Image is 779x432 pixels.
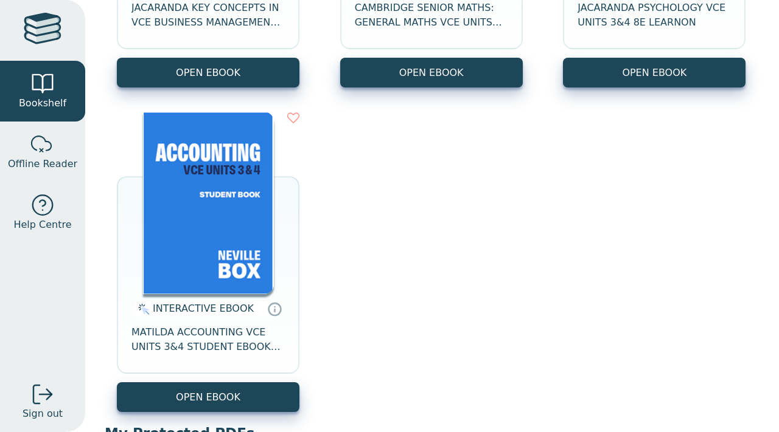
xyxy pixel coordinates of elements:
[8,157,77,171] span: Offline Reader
[578,1,731,30] span: JACARANDA PSYCHOLOGY VCE UNITS 3&4 8E LEARNON
[153,303,254,314] span: INTERACTIVE EBOOK
[19,96,66,111] span: Bookshelf
[563,58,746,87] button: OPEN EBOOK
[340,58,523,87] button: OPEN EBOOK
[117,58,299,87] button: OPEN EBOOK
[143,112,274,294] img: 445690b6-9ec6-46a1-8564-f9a590f6164c.png
[23,406,63,421] span: Sign out
[355,1,508,30] span: CAMBRIDGE SENIOR MATHS: GENERAL MATHS VCE UNITS 3&4 EBOOK 2E
[267,301,282,316] a: Interactive eBooks are accessed online via the publisher’s portal. They contain interactive resou...
[131,325,285,354] span: MATILDA ACCOUNTING VCE UNITS 3&4 STUDENT EBOOK 7E
[117,382,299,412] button: OPEN EBOOK
[13,218,71,232] span: Help Centre
[134,302,150,317] img: interactive.svg
[131,1,285,30] span: JACARANDA KEY CONCEPTS IN VCE BUSINESS MANAGEMENT UNITS 3&4 7E LEARNON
